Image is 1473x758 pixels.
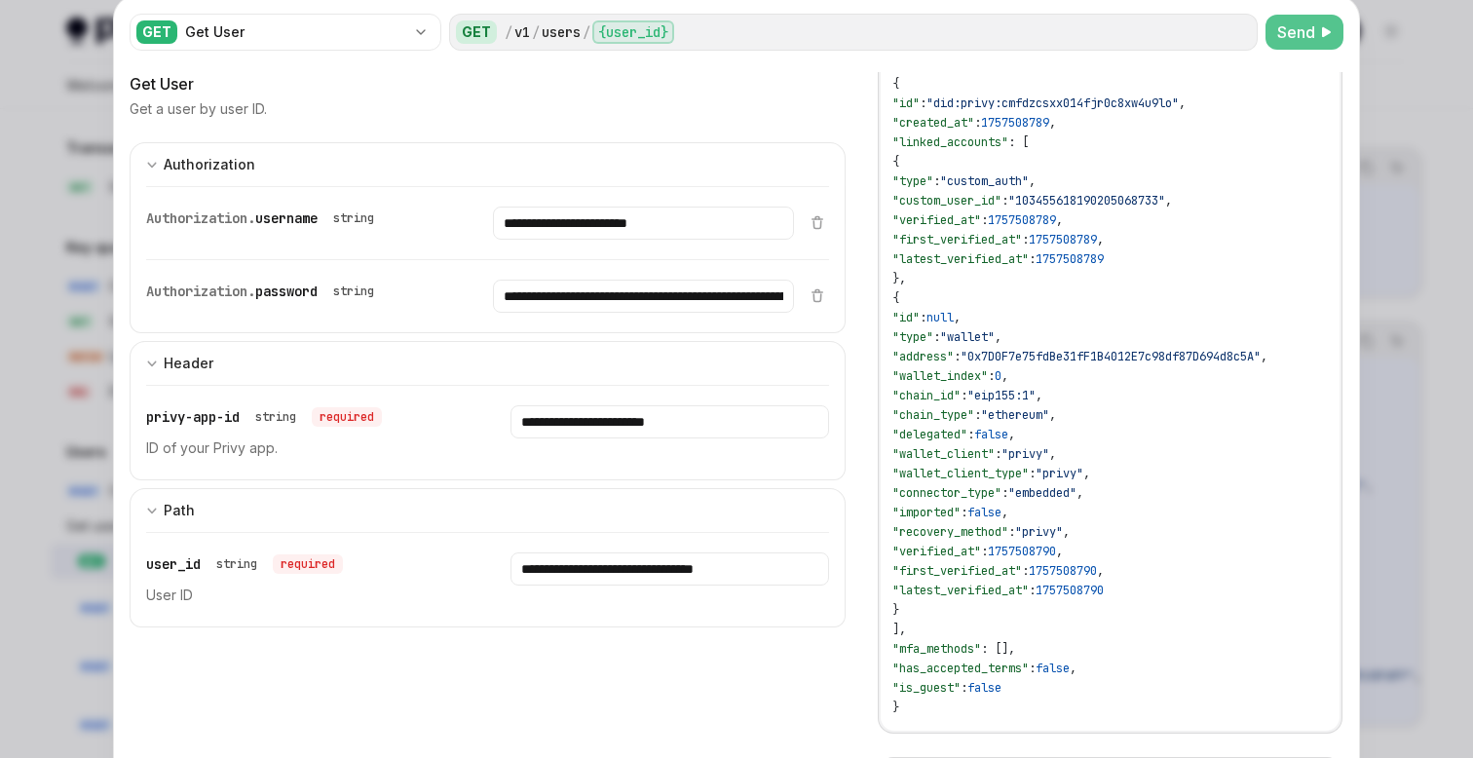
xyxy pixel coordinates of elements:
span: 1757508789 [1036,251,1104,267]
span: : [1029,583,1036,598]
span: "latest_verified_at" [892,251,1029,267]
span: null [926,310,954,325]
div: GET [456,20,497,44]
span: : [967,427,974,442]
div: Path [164,499,195,522]
div: / [532,22,540,42]
div: Authorization.username [146,207,382,230]
span: "verified_at" [892,544,981,559]
p: Get a user by user ID. [130,99,267,119]
span: "type" [892,329,933,345]
span: : [961,680,967,696]
div: GET [136,20,177,44]
span: false [967,680,1001,696]
span: "chain_type" [892,407,974,423]
div: Authorization.password [146,280,382,303]
span: : [981,212,988,228]
span: 0 [995,368,1001,384]
span: "imported" [892,505,961,520]
div: Get User [130,72,846,95]
span: "embedded" [1008,485,1076,501]
span: , [1056,544,1063,559]
div: required [312,407,382,427]
span: : [961,505,967,520]
span: 1757508789 [981,115,1049,131]
span: 1757508789 [1029,232,1097,247]
div: user_id [146,552,343,576]
span: : [974,407,981,423]
span: } [892,700,899,715]
span: "first_verified_at" [892,232,1022,247]
span: : [1022,563,1029,579]
span: , [1063,524,1070,540]
button: expand input section [130,341,846,385]
span: "first_verified_at" [892,563,1022,579]
div: Header [164,352,213,375]
span: , [995,329,1001,345]
span: , [1165,193,1172,208]
span: "type" [892,173,933,189]
span: , [1049,446,1056,462]
span: : [1029,466,1036,481]
span: privy-app-id [146,408,240,426]
span: , [954,310,961,325]
span: "did:privy:cmfdzcsxx014fjr0c8xw4u9lo" [926,95,1179,111]
button: Send [1265,15,1343,50]
span: : [920,95,926,111]
p: ID of your Privy app. [146,436,464,460]
span: : [1029,661,1036,676]
span: : [1029,251,1036,267]
span: , [1083,466,1090,481]
span: , [1008,427,1015,442]
div: users [542,22,581,42]
div: {user_id} [592,20,674,44]
span: : [933,173,940,189]
span: , [1261,349,1267,364]
span: "has_accepted_terms" [892,661,1029,676]
span: "verified_at" [892,212,981,228]
div: / [583,22,590,42]
span: "privy" [1015,524,1063,540]
span: user_id [146,555,201,573]
span: : [988,368,995,384]
span: , [1097,563,1104,579]
div: privy-app-id [146,405,382,429]
span: : [920,310,926,325]
span: 1757508790 [1036,583,1104,598]
span: "custom_auth" [940,173,1029,189]
span: Authorization. [146,209,255,227]
span: , [1049,407,1056,423]
span: "is_guest" [892,680,961,696]
span: , [1097,232,1104,247]
span: { [892,76,899,92]
span: "latest_verified_at" [892,583,1029,598]
span: "linked_accounts" [892,134,1008,150]
span: 1757508790 [1029,563,1097,579]
span: username [255,209,318,227]
p: User ID [146,584,464,607]
button: expand input section [130,488,846,532]
span: Send [1277,20,1315,44]
span: "address" [892,349,954,364]
span: "wallet_index" [892,368,988,384]
span: "chain_id" [892,388,961,403]
span: : [933,329,940,345]
span: "103455618190205068733" [1008,193,1165,208]
span: "delegated" [892,427,967,442]
span: "wallet" [940,329,995,345]
span: "0x7D0F7e75fdBe31fF1B4012E7c98df87D694d8c5A" [961,349,1261,364]
button: GETGet User [130,12,441,53]
span: : [1001,485,1008,501]
span: 1757508790 [988,544,1056,559]
span: "connector_type" [892,485,1001,501]
span: : [954,349,961,364]
span: : [961,388,967,403]
span: false [1036,661,1070,676]
span: "privy" [1036,466,1083,481]
span: , [1036,388,1042,403]
span: : [981,544,988,559]
span: "recovery_method" [892,524,1008,540]
span: "ethereum" [981,407,1049,423]
span: : [ [1008,134,1029,150]
span: Authorization. [146,283,255,300]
